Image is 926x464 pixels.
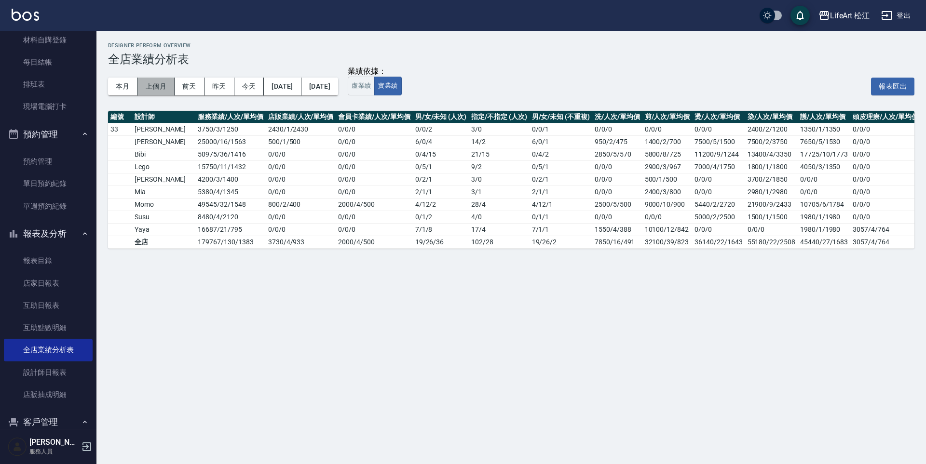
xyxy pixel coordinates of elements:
[29,447,79,456] p: 服務人員
[642,198,693,211] td: 9000/10/900
[530,160,592,173] td: 0 / 5 / 1
[4,29,93,51] a: 材料自購登錄
[745,198,798,211] td: 21900/9/2433
[798,173,850,186] td: 0/0/0
[413,160,469,173] td: 0 / 5 / 1
[138,78,175,95] button: 上個月
[745,186,798,198] td: 2980/1/2980
[745,111,798,123] th: 染/人次/單均價
[642,135,693,148] td: 1400/2/700
[132,160,195,173] td: Lego
[850,223,920,236] td: 3057/4/764
[798,211,850,223] td: 1980/1/1980
[798,198,850,211] td: 10705/6/1784
[336,211,412,223] td: 0 / 0 / 0
[4,410,93,435] button: 客戶管理
[530,111,592,123] th: 男/女/未知 (不重複)
[348,66,401,77] div: 業績依據：
[266,236,336,248] td: 3730 / 4 / 933
[745,148,798,160] td: 13400/4/3350
[692,173,745,186] td: 0/0/0
[642,186,693,198] td: 2400/3/800
[8,437,27,456] img: Person
[266,160,336,173] td: 0 / 0 / 0
[132,148,195,160] td: Bibi
[798,223,850,236] td: 1980/1/1980
[790,6,810,25] button: save
[798,123,850,135] td: 1350/1/1350
[132,236,195,248] td: 全店
[4,221,93,246] button: 報表及分析
[195,148,265,160] td: 50975 / 36 / 1416
[530,135,592,148] td: 6 / 0 / 1
[530,211,592,223] td: 0 / 1 / 1
[4,150,93,172] a: 預約管理
[692,135,745,148] td: 7500/5/1500
[850,173,920,186] td: 0/0/0
[745,236,798,248] td: 55180/22/2508
[530,236,592,248] td: 19 / 26 / 2
[266,223,336,236] td: 0 / 0 / 0
[266,111,336,123] th: 店販業績/人次/單均價
[348,77,375,95] button: 虛業績
[195,236,265,248] td: 179767 / 130 / 1383
[469,148,529,160] td: 21 / 15
[336,236,412,248] td: 2000 / 4 / 500
[850,135,920,148] td: 0/0/0
[469,198,529,211] td: 28 / 4
[469,135,529,148] td: 14 / 2
[592,186,642,198] td: 0/0/0
[469,223,529,236] td: 17 / 4
[4,250,93,272] a: 報表目錄
[850,160,920,173] td: 0/0/0
[469,186,529,198] td: 3 / 1
[266,198,336,211] td: 800 / 2 / 400
[4,73,93,95] a: 排班表
[266,123,336,135] td: 2430 / 1 / 2430
[132,111,195,123] th: 設計師
[530,198,592,211] td: 4 / 12 / 1
[469,111,529,123] th: 指定/不指定 (人次)
[195,160,265,173] td: 15750 / 11 / 1432
[195,173,265,186] td: 4200 / 3 / 1400
[132,135,195,148] td: [PERSON_NAME]
[336,135,412,148] td: 0 / 0 / 0
[413,123,469,135] td: 0 / 0 / 2
[692,111,745,123] th: 燙/人次/單均價
[4,384,93,406] a: 店販抽成明細
[336,123,412,135] td: 0 / 0 / 0
[264,78,301,95] button: [DATE]
[195,223,265,236] td: 16687 / 21 / 795
[266,186,336,198] td: 0 / 0 / 0
[413,223,469,236] td: 7 / 1 / 8
[413,236,469,248] td: 19 / 26 / 36
[592,123,642,135] td: 0/0/0
[301,78,338,95] button: [DATE]
[871,78,914,95] button: 報表匯出
[413,198,469,211] td: 4 / 12 / 2
[266,135,336,148] td: 500 / 1 / 500
[642,123,693,135] td: 0/0/0
[692,198,745,211] td: 5440/2/2720
[798,186,850,198] td: 0/0/0
[204,78,234,95] button: 昨天
[692,186,745,198] td: 0/0/0
[692,211,745,223] td: 5000/2/2500
[266,173,336,186] td: 0 / 0 / 0
[336,198,412,211] td: 2000 / 4 / 500
[132,186,195,198] td: Mia
[469,123,529,135] td: 3 / 0
[234,78,264,95] button: 今天
[592,160,642,173] td: 0/0/0
[592,223,642,236] td: 1550/4/388
[4,51,93,73] a: 每日結帳
[692,123,745,135] td: 0/0/0
[745,160,798,173] td: 1800/1/1800
[132,198,195,211] td: Momo
[4,172,93,195] a: 單日預約紀錄
[642,173,693,186] td: 500/1/500
[692,223,745,236] td: 0/0/0
[413,186,469,198] td: 2 / 1 / 1
[469,211,529,223] td: 4 / 0
[745,211,798,223] td: 1500/1/1500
